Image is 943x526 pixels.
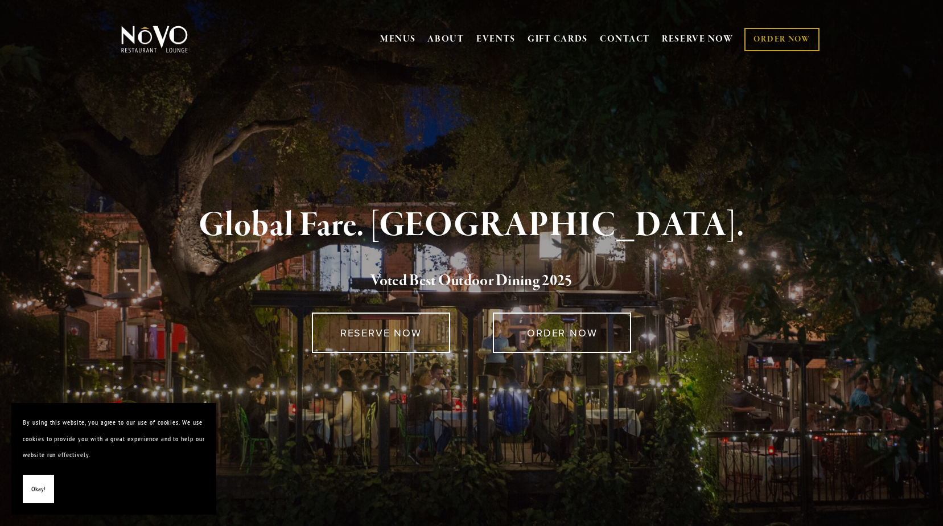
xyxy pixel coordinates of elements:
[11,403,216,515] section: Cookie banner
[600,28,650,50] a: CONTACT
[23,414,205,463] p: By using this website, you agree to our use of cookies. We use cookies to provide you with a grea...
[119,25,190,54] img: Novo Restaurant &amp; Lounge
[427,34,464,45] a: ABOUT
[199,204,744,247] strong: Global Fare. [GEOGRAPHIC_DATA].
[31,481,46,498] span: Okay!
[493,313,631,353] a: ORDER NOW
[476,34,516,45] a: EVENTS
[744,28,819,51] a: ORDER NOW
[662,28,734,50] a: RESERVE NOW
[312,313,450,353] a: RESERVE NOW
[140,269,804,293] h2: 5
[370,271,565,293] a: Voted Best Outdoor Dining 202
[23,475,54,504] button: Okay!
[528,28,588,50] a: GIFT CARDS
[380,34,416,45] a: MENUS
